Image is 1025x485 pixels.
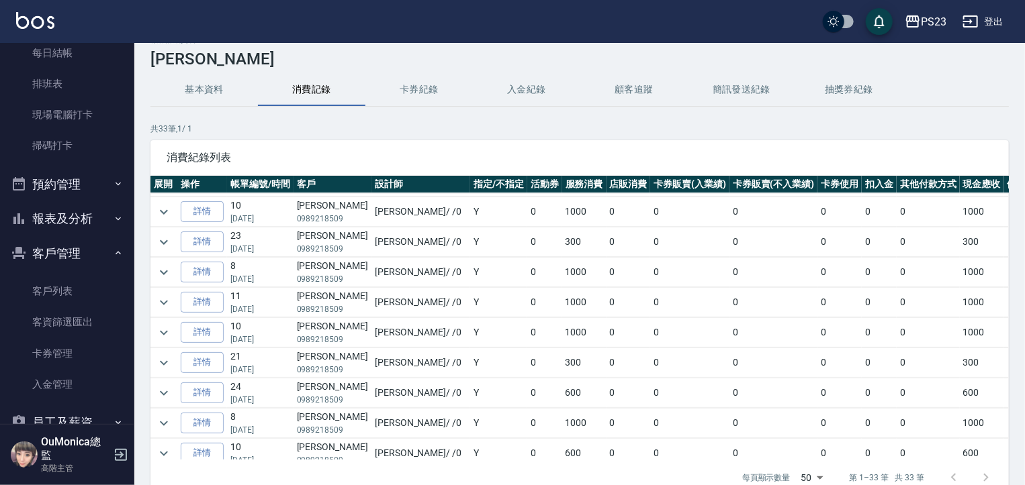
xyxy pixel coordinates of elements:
[921,13,946,30] div: PS23
[562,288,607,317] td: 1000
[177,176,227,193] th: 操作
[227,439,294,468] td: 10
[729,227,818,257] td: 0
[957,9,1009,34] button: 登出
[297,424,368,436] p: 0989218509
[5,276,129,307] a: 客戶列表
[562,258,607,287] td: 1000
[850,472,924,484] p: 第 1–33 筆 共 33 筆
[527,318,562,347] td: 0
[817,318,862,347] td: 0
[729,318,818,347] td: 0
[230,394,290,406] p: [DATE]
[862,288,897,317] td: 0
[729,439,818,468] td: 0
[580,74,688,106] button: 顧客追蹤
[5,405,129,440] button: 員工及薪資
[650,176,729,193] th: 卡券販賣(入業績)
[897,176,960,193] th: 其他付款方式
[5,68,129,99] a: 排班表
[297,394,368,406] p: 0989218509
[227,197,294,227] td: 10
[960,227,1004,257] td: 300
[562,227,607,257] td: 300
[294,197,371,227] td: [PERSON_NAME]
[470,348,527,378] td: Y
[150,123,1009,135] p: 共 33 筆, 1 / 1
[817,348,862,378] td: 0
[960,409,1004,438] td: 1000
[294,227,371,257] td: [PERSON_NAME]
[470,197,527,227] td: Y
[227,176,294,193] th: 帳單編號/時間
[527,409,562,438] td: 0
[5,307,129,337] a: 客資篩選匯出
[897,378,960,408] td: 0
[960,378,1004,408] td: 600
[607,176,651,193] th: 店販消費
[527,258,562,287] td: 0
[181,262,224,282] a: 詳情
[230,303,290,315] p: [DATE]
[650,318,729,347] td: 0
[862,409,897,438] td: 0
[817,176,862,193] th: 卡券使用
[729,409,818,438] td: 0
[729,348,818,378] td: 0
[11,441,38,468] img: Person
[227,348,294,378] td: 21
[5,236,129,271] button: 客戶管理
[562,378,607,408] td: 600
[470,409,527,438] td: Y
[470,227,527,257] td: Y
[817,288,862,317] td: 0
[607,258,651,287] td: 0
[181,201,224,222] a: 詳情
[297,213,368,225] p: 0989218509
[817,258,862,287] td: 0
[897,348,960,378] td: 0
[527,439,562,468] td: 0
[527,378,562,408] td: 0
[470,378,527,408] td: Y
[562,176,607,193] th: 服務消費
[154,413,174,433] button: expand row
[150,176,177,193] th: 展開
[742,472,791,484] p: 每頁顯示數量
[227,288,294,317] td: 11
[294,378,371,408] td: [PERSON_NAME]
[227,409,294,438] td: 8
[230,424,290,436] p: [DATE]
[650,348,729,378] td: 0
[297,364,368,376] p: 0989218509
[154,323,174,343] button: expand row
[960,318,1004,347] td: 1000
[371,288,470,317] td: [PERSON_NAME] / /0
[371,258,470,287] td: [PERSON_NAME] / /0
[5,38,129,68] a: 每日結帳
[650,288,729,317] td: 0
[5,130,129,161] a: 掃碼打卡
[297,273,368,285] p: 0989218509
[181,413,224,433] a: 詳情
[960,176,1004,193] th: 現金應收
[5,99,129,130] a: 現場電腦打卡
[960,348,1004,378] td: 300
[862,197,897,227] td: 0
[897,258,960,287] td: 0
[960,258,1004,287] td: 1000
[154,383,174,403] button: expand row
[897,409,960,438] td: 0
[862,318,897,347] td: 0
[650,409,729,438] td: 0
[473,74,580,106] button: 入金紀錄
[294,288,371,317] td: [PERSON_NAME]
[607,288,651,317] td: 0
[294,176,371,193] th: 客戶
[470,288,527,317] td: Y
[562,318,607,347] td: 1000
[650,439,729,468] td: 0
[527,348,562,378] td: 0
[150,74,258,106] button: 基本資料
[817,197,862,227] td: 0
